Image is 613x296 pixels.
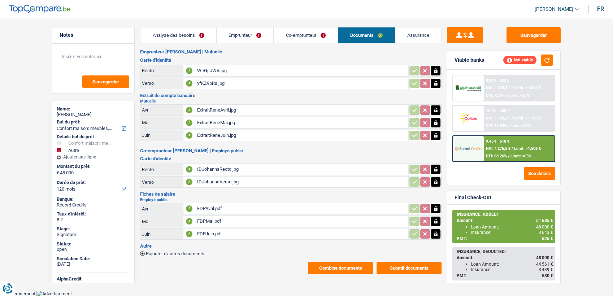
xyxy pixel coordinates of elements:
span: [PERSON_NAME] [535,6,573,12]
div: Recto [142,68,182,73]
span: / [512,116,513,121]
div: A [186,231,192,237]
div: Status: [57,241,130,247]
div: yfKZ9bRs.jpg [197,78,407,89]
div: INSURANCE, DEDUCTED: [457,249,553,254]
span: 51 685 € [536,218,553,223]
div: Name: [57,106,130,112]
div: Juin [142,231,182,237]
div: Loan Amount: [471,225,553,230]
div: Insurance: [471,230,553,235]
div: A [186,107,192,113]
div: open [57,247,130,252]
div: Mai [142,219,182,224]
div: Insurance: [471,267,553,272]
label: Montant du prêt: [57,164,129,169]
button: Sauvegarder [507,27,561,43]
div: Loan Amount: [471,262,553,267]
div: ExtraitReneAvril.jpg [197,105,407,116]
div: Juin [142,132,182,138]
span: 580 € [542,273,553,278]
span: Limit: >1.100 € [514,116,541,121]
div: Record Credits [57,202,130,208]
span: Limit: <60% [510,123,531,128]
div: Final Check-Out [455,195,491,201]
span: Sauvegarder [92,79,119,84]
span: / [512,146,513,151]
span: DTI: 71.59% [486,123,507,128]
h2: Mutuelle [140,99,442,103]
div: IDJohannaVerso.jpg [197,177,407,187]
a: [PERSON_NAME] [529,3,579,15]
span: 3 643 € [539,230,553,235]
div: Ajouter une ligne [57,154,130,160]
label: But du prêt: [57,119,129,125]
div: [PERSON_NAME] [57,112,130,118]
div: Avril [142,107,182,113]
div: Stage: [57,226,130,232]
h3: Extrait de compte bancaire [140,93,442,98]
span: NAI: 1 276,5 € [486,146,510,151]
div: PMT: [457,236,553,241]
div: fr [597,5,604,12]
div: A [186,68,192,74]
span: DTI: 68.26% [486,154,507,158]
button: Rajouter d'autres documents [140,251,204,256]
button: See details [524,167,555,180]
div: Viable banks [455,57,484,63]
div: FDPMai.pdf [197,216,407,227]
span: 48 000 € [536,225,553,230]
h3: Carte d'identité [140,156,442,161]
div: Taux d'intérêt: [57,211,130,217]
span: NAI: 1 025,3 € [486,86,510,90]
div: Simulation Date: [57,256,130,262]
a: Analyse des besoins [140,27,216,43]
div: Banque: [57,196,130,202]
a: Assurance [395,27,442,43]
span: / [508,123,509,128]
div: ExtraitReneJuin.jpg [197,130,407,141]
div: Refused [57,282,130,288]
button: Combine documents [308,262,373,274]
div: INSURANCE, ADDED: [457,212,553,217]
div: A [186,179,192,185]
a: Co-emprunteur [274,27,338,43]
span: 625 € [542,236,553,241]
div: A [186,166,192,173]
span: 44 561 € [536,262,553,267]
h3: Autre [140,244,442,248]
div: 9.45% | 610 € [486,139,509,144]
div: A [186,119,192,126]
div: A [186,218,192,225]
h2: Emprunteur [PERSON_NAME] | Mutuelle [140,49,442,55]
div: Amount: [457,255,553,260]
div: Mai [142,120,182,125]
span: 48 000 € [536,255,553,260]
img: TopCompare Logo [9,5,70,13]
span: Limit: <65% [508,93,529,98]
div: [DATE] [57,261,130,267]
div: Verso [142,80,182,86]
label: Durée du prêt: [57,180,129,186]
div: 8.2 [57,217,130,223]
button: Submit documents [377,262,442,274]
img: AlphaCredit [455,84,482,92]
img: Cofidis [455,112,482,125]
div: FDPAvril.pdf [197,203,407,214]
div: FDPJuin.pdf [197,228,407,239]
div: Signature [57,232,130,238]
h3: Fiches de salaire [140,192,442,196]
h3: Carte d'identité [140,58,442,62]
a: Documents [338,27,395,43]
div: IDJohannaRecto.jpg [197,164,407,175]
div: A [186,132,192,139]
span: / [506,93,507,98]
a: Emprunteur [217,27,274,43]
div: Détails but du prêt [57,134,130,140]
div: Not viable [503,56,536,64]
div: PMT: [457,273,553,278]
span: € [57,170,59,176]
h2: Co-emprunteur [PERSON_NAME] | Employé public [140,148,442,154]
span: / [508,154,509,158]
span: / [512,86,513,90]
